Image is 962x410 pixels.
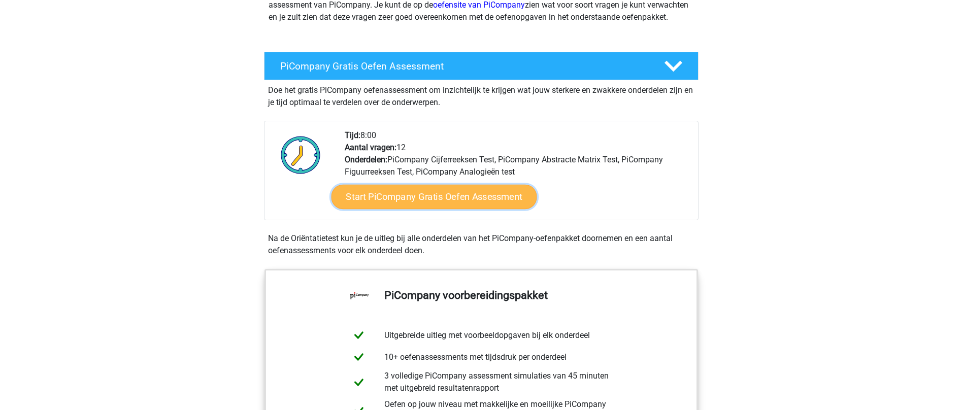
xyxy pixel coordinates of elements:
[337,129,698,220] div: 8:00 12 PiCompany Cijferreeksen Test, PiCompany Abstracte Matrix Test, PiCompany Figuurreeksen Te...
[264,232,699,257] div: Na de Oriëntatietest kun je de uitleg bij alle onderdelen van het PiCompany-oefenpakket doornemen...
[280,60,648,72] h4: PiCompany Gratis Oefen Assessment
[345,143,396,152] b: Aantal vragen:
[345,130,360,140] b: Tijd:
[264,80,699,109] div: Doe het gratis PiCompany oefenassessment om inzichtelijk te krijgen wat jouw sterkere en zwakkere...
[260,52,703,80] a: PiCompany Gratis Oefen Assessment
[345,155,387,164] b: Onderdelen:
[275,129,326,180] img: Klok
[331,185,537,209] a: Start PiCompany Gratis Oefen Assessment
